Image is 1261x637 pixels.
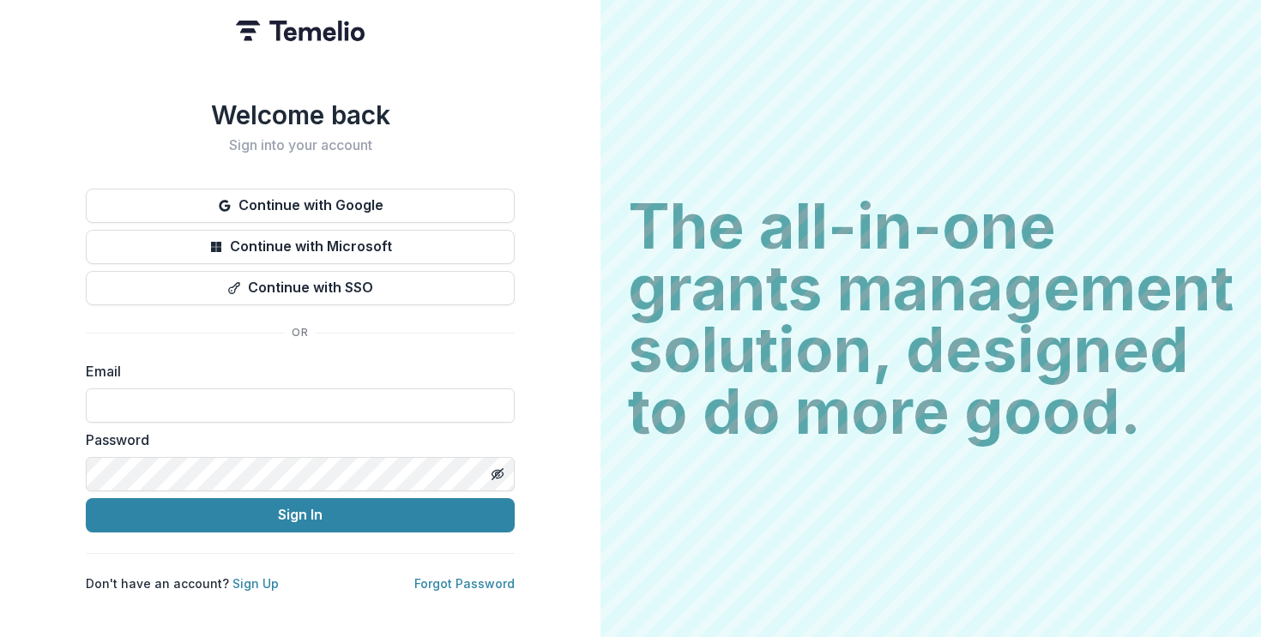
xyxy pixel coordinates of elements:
[414,576,515,591] a: Forgot Password
[236,21,365,41] img: Temelio
[86,430,504,450] label: Password
[86,271,515,305] button: Continue with SSO
[86,574,279,592] p: Don't have an account?
[86,99,515,130] h1: Welcome back
[86,189,515,223] button: Continue with Google
[86,498,515,532] button: Sign In
[86,230,515,264] button: Continue with Microsoft
[232,576,279,591] a: Sign Up
[484,460,511,488] button: Toggle password visibility
[86,361,504,382] label: Email
[86,137,515,153] h2: Sign into your account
